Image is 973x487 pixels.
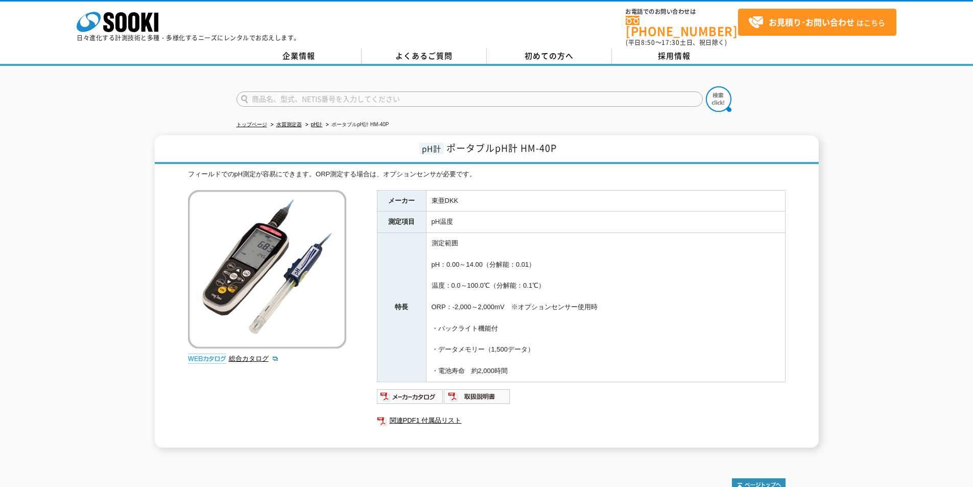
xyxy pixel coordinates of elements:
img: メーカーカタログ [377,388,444,405]
th: 測定項目 [377,212,426,233]
img: btn_search.png [706,86,731,112]
input: 商品名、型式、NETIS番号を入力してください [236,91,703,107]
th: メーカー [377,190,426,212]
p: 日々進化する計測技術と多種・多様化するニーズにレンタルでお応えします。 [77,35,300,41]
img: 取扱説明書 [444,388,511,405]
a: メーカーカタログ [377,395,444,403]
a: [PHONE_NUMBER] [626,16,738,37]
a: 総合カタログ [229,355,279,362]
strong: お見積り･お問い合わせ [769,16,855,28]
li: ポータブルpH計 HM-40P [324,120,389,130]
span: ポータブルpH計 HM-40P [446,141,557,155]
a: 取扱説明書 [444,395,511,403]
td: pH温度 [426,212,785,233]
a: 水質測定器 [276,122,302,127]
a: 初めての方へ [487,49,612,64]
a: 採用情報 [612,49,737,64]
span: (平日 ～ 土日、祝日除く) [626,38,727,47]
span: 初めての方へ [525,50,574,61]
a: よくあるご質問 [362,49,487,64]
img: ポータブルpH計 HM-40P [188,190,346,349]
td: 東亜DKK [426,190,785,212]
a: 関連PDF1 付属品リスト [377,414,786,427]
a: 企業情報 [236,49,362,64]
span: 17:30 [661,38,680,47]
span: pH計 [419,143,444,154]
img: webカタログ [188,354,226,364]
span: はこちら [748,15,885,30]
td: 測定範囲 pH：0.00～14.00（分解能：0.01） 温度：0.0～100.0℃（分解能：0.1℃） ORP：-2,000～2,000mV ※オプションセンサー使用時 ・バックライト機能付 ... [426,233,785,382]
span: 8:50 [641,38,655,47]
th: 特長 [377,233,426,382]
a: お見積り･お問い合わせはこちら [738,9,896,36]
a: pH計 [311,122,323,127]
a: トップページ [236,122,267,127]
span: お電話でのお問い合わせは [626,9,738,15]
div: フィールドでのpH測定が容易にできます。ORP測定する場合は、オプションセンサが必要です。 [188,169,786,180]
